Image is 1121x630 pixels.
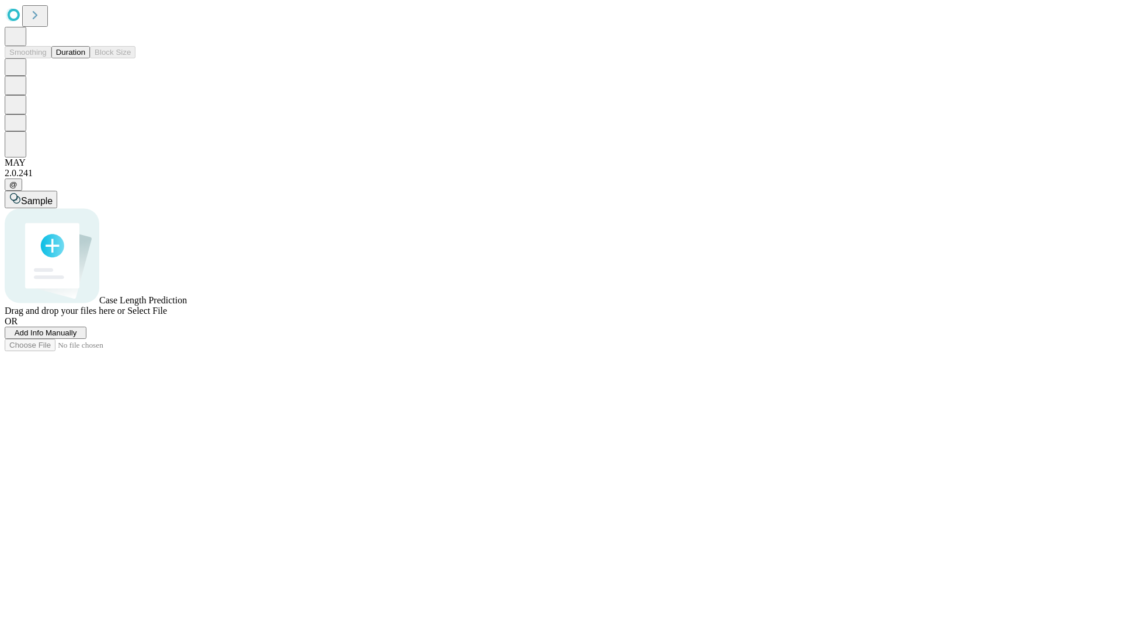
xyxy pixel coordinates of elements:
[127,306,167,316] span: Select File
[5,46,51,58] button: Smoothing
[99,295,187,305] span: Case Length Prediction
[5,306,125,316] span: Drag and drop your files here or
[15,328,77,337] span: Add Info Manually
[5,316,18,326] span: OR
[9,180,18,189] span: @
[5,178,22,191] button: @
[5,327,86,339] button: Add Info Manually
[51,46,90,58] button: Duration
[5,157,1116,168] div: MAY
[90,46,135,58] button: Block Size
[5,168,1116,178] div: 2.0.241
[21,196,53,206] span: Sample
[5,191,57,208] button: Sample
